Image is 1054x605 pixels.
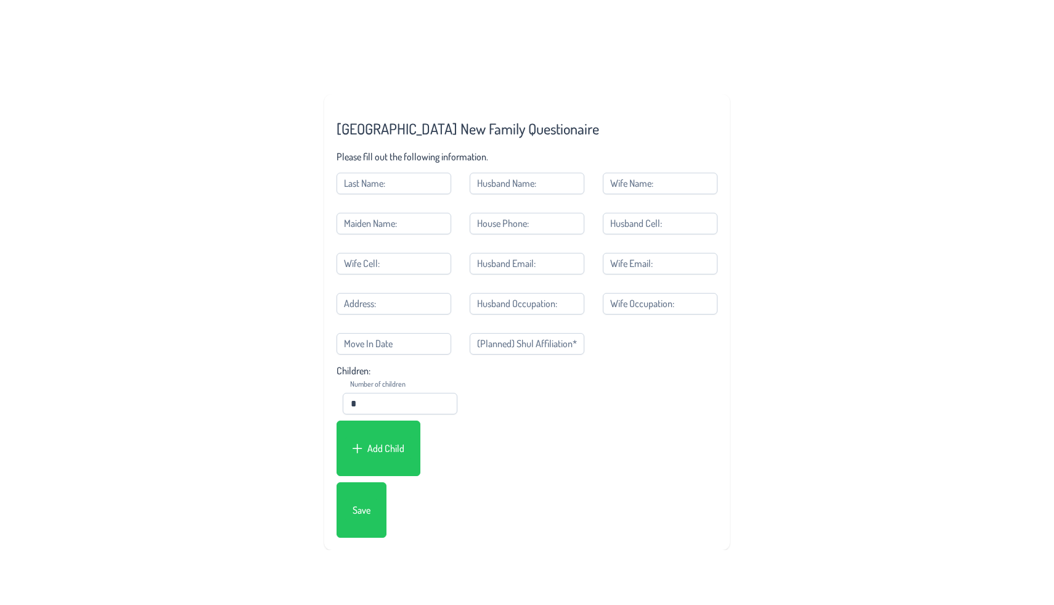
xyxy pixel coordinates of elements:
[367,442,404,455] span: Add Child
[345,437,412,460] button: Add Child
[337,150,717,163] p: Please fill out the following information.
[337,364,717,377] p: Children:
[345,498,378,522] button: Save
[337,119,717,138] h2: [GEOGRAPHIC_DATA] New Family Questionaire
